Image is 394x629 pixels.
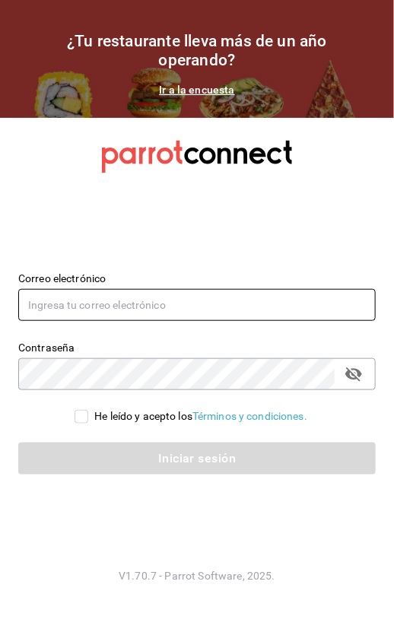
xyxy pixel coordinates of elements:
[18,569,376,584] p: V1.70.7 - Parrot Software, 2025.
[192,410,307,422] a: Términos y condiciones.
[159,84,234,96] a: Ir a la encuesta
[94,408,307,424] div: He leído y acepto los
[45,32,349,70] h1: ¿Tu restaurante lleva más de un año operando?
[18,343,376,354] label: Contraseña
[18,289,376,321] input: Ingresa tu correo electrónico
[341,361,367,387] button: passwordField
[18,274,376,284] label: Correo electrónico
